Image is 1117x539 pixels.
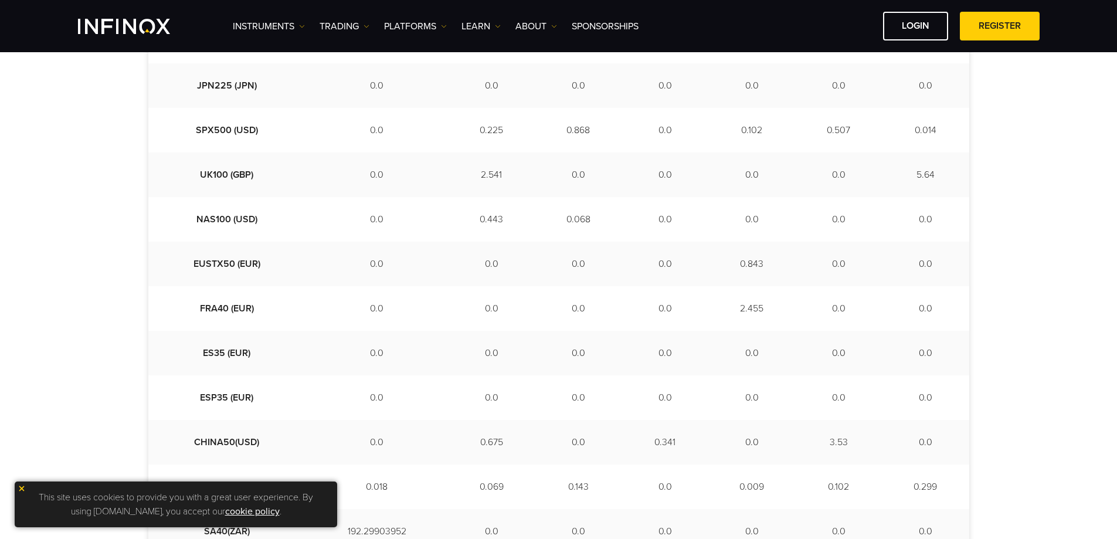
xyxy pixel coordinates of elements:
[148,420,305,465] td: CHINA50(USD)
[535,286,622,331] td: 0.0
[795,152,882,197] td: 0.0
[21,487,331,521] p: This site uses cookies to provide you with a great user experience. By using [DOMAIN_NAME], you a...
[535,242,622,286] td: 0.0
[448,152,535,197] td: 2.541
[448,420,535,465] td: 0.675
[148,108,305,152] td: SPX500 (USD)
[795,108,882,152] td: 0.507
[708,420,795,465] td: 0.0
[448,242,535,286] td: 0.0
[535,420,622,465] td: 0.0
[622,375,708,420] td: 0.0
[795,242,882,286] td: 0.0
[882,331,969,375] td: 0.0
[305,197,449,242] td: 0.0
[148,242,305,286] td: EUSTX50 (EUR)
[622,331,708,375] td: 0.0
[320,19,369,33] a: TRADING
[795,375,882,420] td: 0.0
[795,331,882,375] td: 0.0
[384,19,447,33] a: PLATFORMS
[535,331,622,375] td: 0.0
[148,465,305,509] td: US2000(USD)
[225,506,280,517] a: cookie policy
[795,197,882,242] td: 0.0
[708,286,795,331] td: 2.455
[448,108,535,152] td: 0.225
[708,375,795,420] td: 0.0
[622,286,708,331] td: 0.0
[535,465,622,509] td: 0.143
[305,375,449,420] td: 0.0
[708,108,795,152] td: 0.102
[448,63,535,108] td: 0.0
[622,420,708,465] td: 0.341
[708,197,795,242] td: 0.0
[535,63,622,108] td: 0.0
[78,19,198,34] a: INFINOX Logo
[622,152,708,197] td: 0.0
[448,197,535,242] td: 0.443
[535,375,622,420] td: 0.0
[622,197,708,242] td: 0.0
[305,331,449,375] td: 0.0
[148,152,305,197] td: UK100 (GBP)
[448,375,535,420] td: 0.0
[882,465,969,509] td: 0.299
[148,375,305,420] td: ESP35 (EUR)
[233,19,305,33] a: Instruments
[148,63,305,108] td: JPN225 (JPN)
[882,420,969,465] td: 0.0
[305,108,449,152] td: 0.0
[148,286,305,331] td: FRA40 (EUR)
[305,286,449,331] td: 0.0
[305,63,449,108] td: 0.0
[795,465,882,509] td: 0.102
[708,465,795,509] td: 0.009
[515,19,557,33] a: ABOUT
[535,152,622,197] td: 0.0
[882,286,969,331] td: 0.0
[882,375,969,420] td: 0.0
[795,63,882,108] td: 0.0
[622,108,708,152] td: 0.0
[461,19,501,33] a: Learn
[883,12,948,40] a: LOGIN
[795,286,882,331] td: 0.0
[305,465,449,509] td: 0.018
[305,152,449,197] td: 0.0
[795,420,882,465] td: 3.53
[18,484,26,493] img: yellow close icon
[535,108,622,152] td: 0.868
[148,331,305,375] td: ES35 (EUR)
[882,108,969,152] td: 0.014
[708,152,795,197] td: 0.0
[960,12,1040,40] a: REGISTER
[572,19,639,33] a: SPONSORSHIPS
[148,197,305,242] td: NAS100 (USD)
[448,465,535,509] td: 0.069
[882,242,969,286] td: 0.0
[708,242,795,286] td: 0.843
[882,63,969,108] td: 0.0
[622,465,708,509] td: 0.0
[882,152,969,197] td: 5.64
[305,420,449,465] td: 0.0
[448,286,535,331] td: 0.0
[882,197,969,242] td: 0.0
[622,63,708,108] td: 0.0
[708,63,795,108] td: 0.0
[622,242,708,286] td: 0.0
[448,331,535,375] td: 0.0
[708,331,795,375] td: 0.0
[305,242,449,286] td: 0.0
[535,197,622,242] td: 0.068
